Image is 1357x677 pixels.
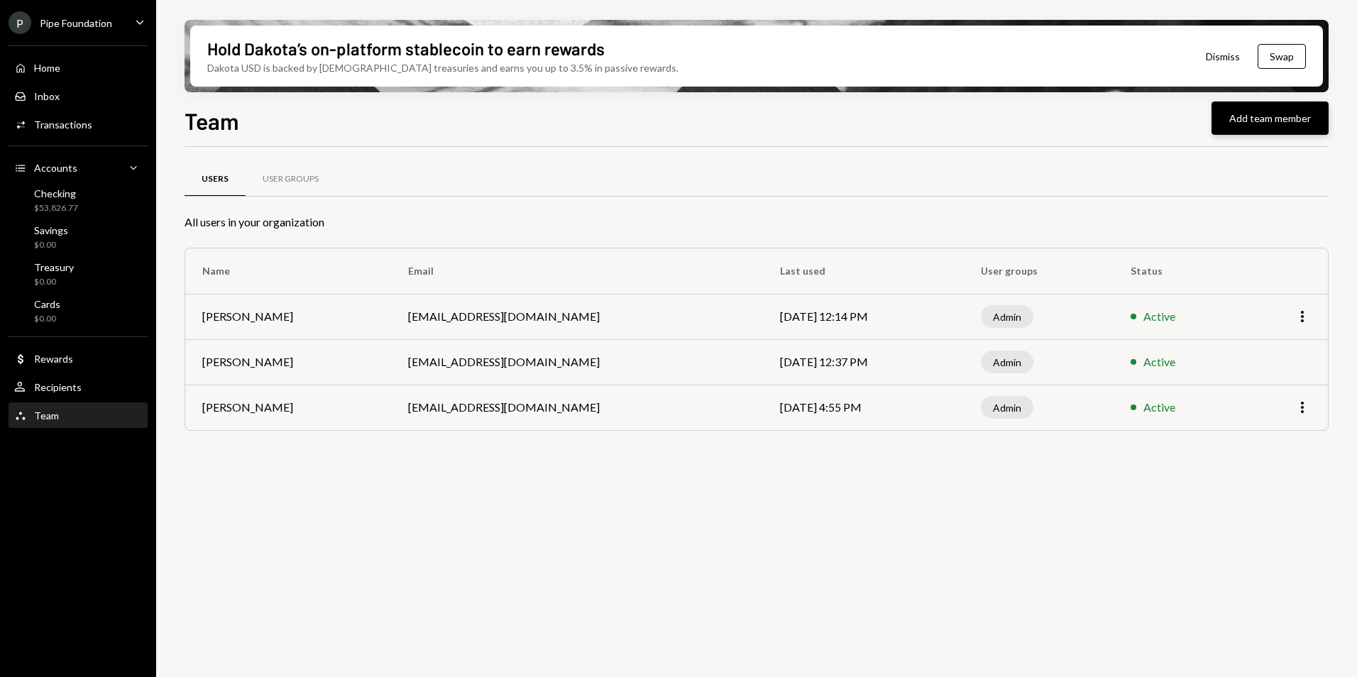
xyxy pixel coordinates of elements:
[34,162,77,174] div: Accounts
[981,351,1033,373] div: Admin
[34,62,60,74] div: Home
[9,346,148,371] a: Rewards
[34,119,92,131] div: Transactions
[9,183,148,217] a: Checking$53,826.77
[9,220,148,254] a: Savings$0.00
[391,385,763,430] td: [EMAIL_ADDRESS][DOMAIN_NAME]
[763,248,964,294] th: Last used
[185,339,391,385] td: [PERSON_NAME]
[202,173,229,185] div: Users
[34,187,78,199] div: Checking
[763,294,964,339] td: [DATE] 12:14 PM
[964,248,1114,294] th: User groups
[34,313,60,325] div: $0.00
[34,409,59,422] div: Team
[9,155,148,180] a: Accounts
[185,385,391,430] td: [PERSON_NAME]
[207,60,678,75] div: Dakota USD is backed by [DEMOGRAPHIC_DATA] treasuries and earns you up to 3.5% in passive rewards.
[34,90,60,102] div: Inbox
[34,298,60,310] div: Cards
[34,381,82,393] div: Recipients
[391,339,763,385] td: [EMAIL_ADDRESS][DOMAIN_NAME]
[207,37,605,60] div: Hold Dakota’s on-platform stablecoin to earn rewards
[1114,248,1243,294] th: Status
[1143,308,1175,325] div: Active
[391,294,763,339] td: [EMAIL_ADDRESS][DOMAIN_NAME]
[185,248,391,294] th: Name
[9,55,148,80] a: Home
[1188,40,1258,73] button: Dismiss
[34,276,74,288] div: $0.00
[246,161,336,197] a: User Groups
[34,239,68,251] div: $0.00
[981,305,1033,328] div: Admin
[185,161,246,197] a: Users
[9,11,31,34] div: P
[185,214,1329,231] div: All users in your organization
[185,106,239,135] h1: Team
[1143,399,1175,416] div: Active
[9,83,148,109] a: Inbox
[9,402,148,428] a: Team
[981,396,1033,419] div: Admin
[763,339,964,385] td: [DATE] 12:37 PM
[9,257,148,291] a: Treasury$0.00
[9,294,148,328] a: Cards$0.00
[34,353,73,365] div: Rewards
[763,385,964,430] td: [DATE] 4:55 PM
[9,374,148,400] a: Recipients
[1212,101,1329,135] button: Add team member
[34,202,78,214] div: $53,826.77
[40,17,112,29] div: Pipe Foundation
[9,111,148,137] a: Transactions
[185,294,391,339] td: [PERSON_NAME]
[34,261,74,273] div: Treasury
[1143,353,1175,370] div: Active
[263,173,319,185] div: User Groups
[34,224,68,236] div: Savings
[391,248,763,294] th: Email
[1258,44,1306,69] button: Swap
